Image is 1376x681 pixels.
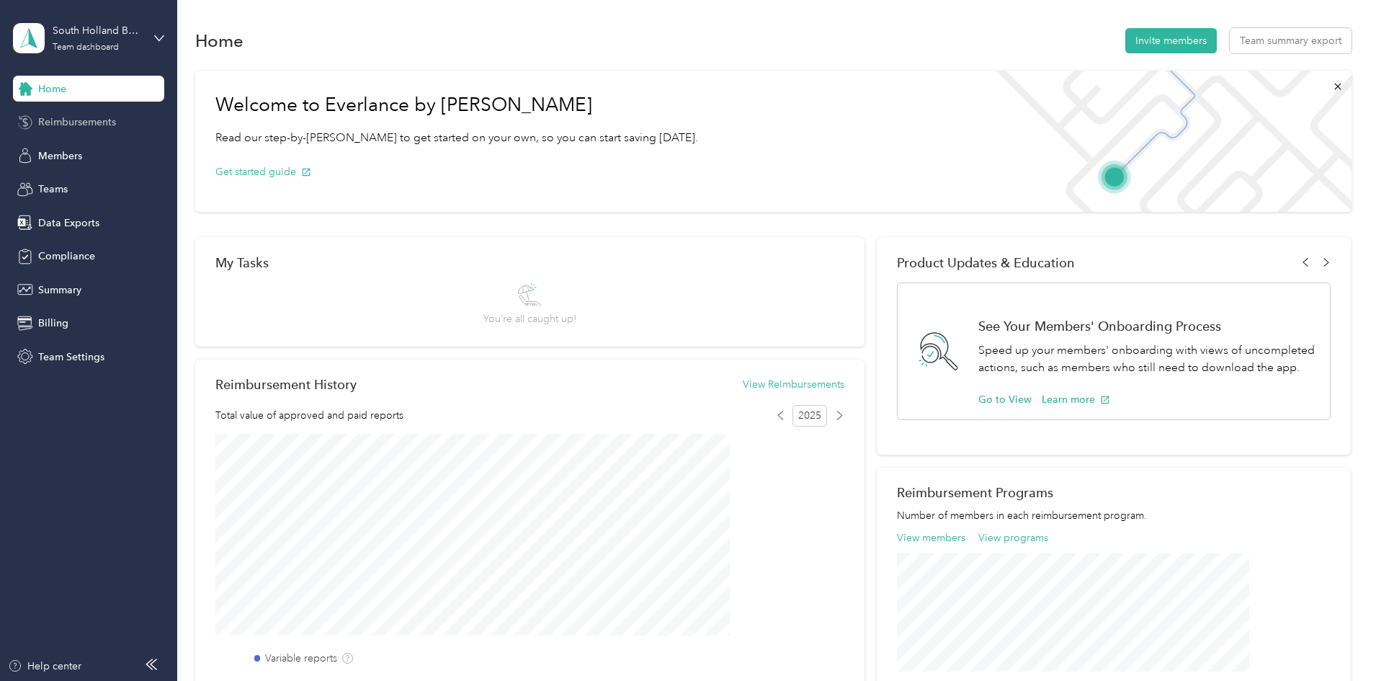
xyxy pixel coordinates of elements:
button: View Reimbursements [743,377,844,392]
h1: Welcome to Everlance by [PERSON_NAME] [215,94,698,117]
button: Go to View [978,392,1032,407]
iframe: Everlance-gr Chat Button Frame [1295,600,1376,681]
span: Data Exports [38,215,99,231]
span: Summary [38,282,81,298]
span: Members [38,148,82,164]
button: Learn more [1042,392,1110,407]
span: Total value of approved and paid reports [215,408,403,423]
label: Variable reports [265,651,337,666]
button: Team summary export [1230,28,1352,53]
button: Help center [8,659,81,674]
img: Welcome to everlance [981,71,1351,212]
span: You’re all caught up! [483,311,576,326]
h2: Reimbursement History [215,377,357,392]
h2: Reimbursement Programs [897,485,1331,500]
h1: Home [195,33,244,48]
p: Speed up your members' onboarding with views of uncompleted actions, such as members who still ne... [978,342,1315,377]
p: Number of members in each reimbursement program. [897,508,1331,523]
p: Read our step-by-[PERSON_NAME] to get started on your own, so you can start saving [DATE]. [215,129,698,147]
h1: See Your Members' Onboarding Process [978,319,1315,334]
button: Get started guide [215,164,311,179]
span: Reimbursements [38,115,116,130]
span: Billing [38,316,68,331]
div: Team dashboard [53,43,119,52]
div: My Tasks [215,255,844,270]
button: View members [897,530,965,546]
span: Teams [38,182,68,197]
span: 2025 [792,405,827,427]
span: Team Settings [38,350,104,365]
span: Home [38,81,66,97]
span: Product Updates & Education [897,255,1075,270]
span: Compliance [38,249,95,264]
button: Invite members [1125,28,1217,53]
div: South Holland Bakery Supply [53,23,143,38]
button: View programs [978,530,1048,546]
